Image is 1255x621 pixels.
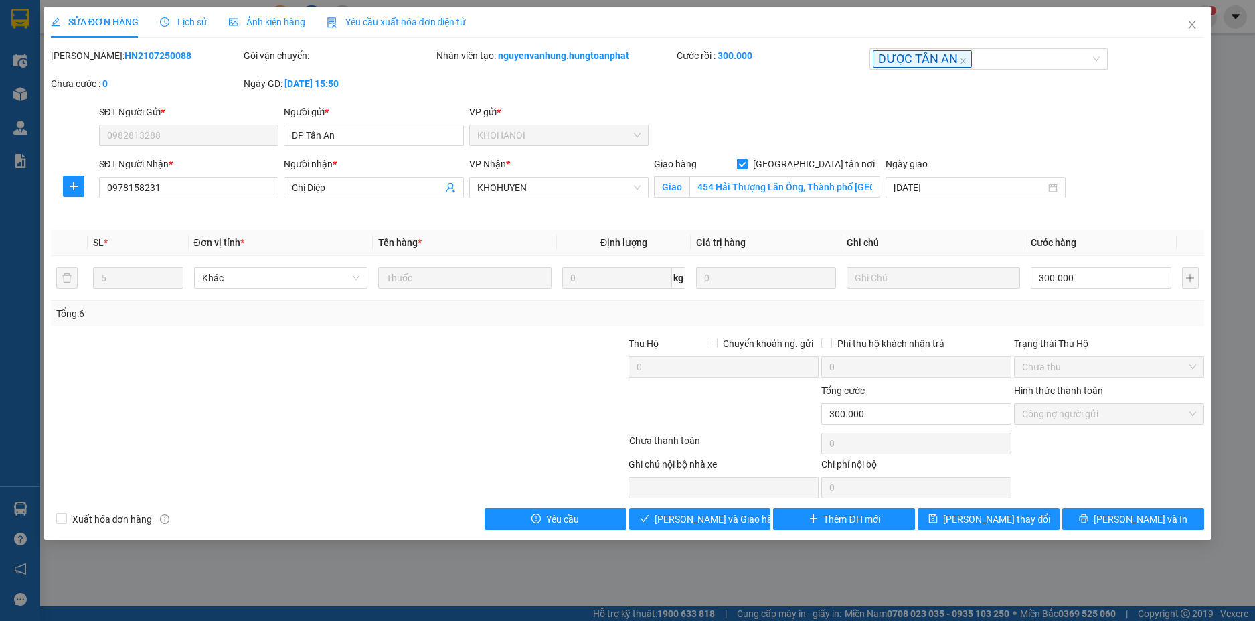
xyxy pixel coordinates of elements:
[485,508,626,530] button: exclamation-circleYêu cầu
[1079,514,1088,525] span: printer
[51,48,241,63] div: [PERSON_NAME]:
[943,512,1050,527] span: [PERSON_NAME] thay đổi
[689,176,880,198] input: Giao tận nơi
[873,50,972,67] span: DƯỢC TÂN AN
[378,237,422,248] span: Tên hàng
[629,508,771,530] button: check[PERSON_NAME] và Giao hàng
[124,50,191,61] b: HN2107250088
[327,17,337,28] img: icon
[244,76,434,91] div: Ngày GD:
[244,48,434,63] div: Gói vận chuyển:
[640,514,649,525] span: check
[1187,19,1197,30] span: close
[847,267,1020,289] input: Ghi Chú
[202,268,359,288] span: Khác
[229,17,238,27] span: picture
[629,457,819,477] div: Ghi chú nội bộ nhà xe
[1022,404,1196,424] span: Công nợ người gửi
[1031,237,1076,248] span: Cước hàng
[821,457,1011,477] div: Chi phí nội bộ
[672,267,685,289] span: kg
[327,17,467,27] span: Yêu cầu xuất hóa đơn điện tử
[498,50,629,61] b: nguyenvanhung.hungtoanphat
[51,17,139,27] span: SỬA ĐƠN HÀNG
[56,267,78,289] button: delete
[894,180,1045,195] input: Ngày giao
[832,336,950,351] span: Phí thu hộ khách nhận trả
[823,512,880,527] span: Thêm ĐH mới
[628,433,821,457] div: Chưa thanh toán
[284,105,464,119] div: Người gửi
[469,105,649,119] div: VP gửi
[469,159,506,169] span: VP Nhận
[477,125,641,145] span: KHOHANOI
[841,230,1025,256] th: Ghi chú
[93,237,104,248] span: SL
[477,178,641,198] span: KHOHUYEN
[629,338,659,349] span: Thu Hộ
[1062,508,1204,530] button: printer[PERSON_NAME] và In
[56,306,485,321] div: Tổng: 6
[284,157,464,171] div: Người nhận
[284,78,339,89] b: [DATE] 15:50
[51,76,241,91] div: Chưa cước :
[677,48,867,63] div: Cước rồi :
[99,157,279,171] div: SĐT Người Nhận
[99,105,279,119] div: SĐT Người Gửi
[918,508,1060,530] button: save[PERSON_NAME] thay đổi
[696,267,836,289] input: 0
[928,514,938,525] span: save
[809,514,818,525] span: plus
[1173,7,1211,44] button: Close
[229,17,305,27] span: Ảnh kiện hàng
[51,17,60,27] span: edit
[194,237,244,248] span: Đơn vị tính
[886,159,928,169] label: Ngày giao
[1182,267,1199,289] button: plus
[445,182,456,193] span: user-add
[654,176,689,198] span: Giao
[960,58,967,64] span: close
[654,159,697,169] span: Giao hàng
[655,512,783,527] span: [PERSON_NAME] và Giao hàng
[600,237,647,248] span: Định lượng
[102,78,108,89] b: 0
[63,176,84,197] button: plus
[160,17,169,27] span: clock-circle
[1014,336,1204,351] div: Trạng thái Thu Hộ
[1094,512,1187,527] span: [PERSON_NAME] và In
[773,508,915,530] button: plusThêm ĐH mới
[160,514,169,524] span: info-circle
[67,512,158,527] span: Xuất hóa đơn hàng
[718,336,819,351] span: Chuyển khoản ng. gửi
[160,17,207,27] span: Lịch sử
[821,385,865,396] span: Tổng cước
[1022,357,1196,377] span: Chưa thu
[718,50,752,61] b: 300.000
[696,237,746,248] span: Giá trị hàng
[546,512,579,527] span: Yêu cầu
[531,514,541,525] span: exclamation-circle
[64,181,84,192] span: plus
[436,48,675,63] div: Nhân viên tạo:
[748,157,880,171] span: [GEOGRAPHIC_DATA] tận nơi
[378,267,552,289] input: VD: Bàn, Ghế
[1014,385,1103,396] label: Hình thức thanh toán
